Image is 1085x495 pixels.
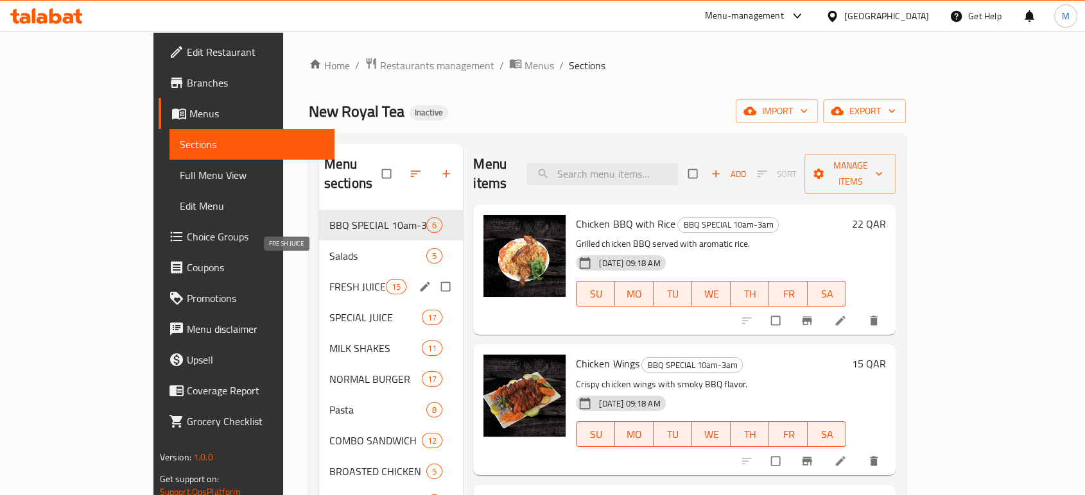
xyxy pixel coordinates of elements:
[159,252,334,283] a: Coupons
[319,425,464,456] div: COMBO SANDWICH12
[654,421,692,447] button: TU
[329,217,427,233] span: BBQ SPECIAL 10am-3am
[851,355,885,373] h6: 15 QAR
[659,285,687,303] span: TU
[189,106,324,121] span: Menus
[187,414,324,429] span: Grocery Checklist
[319,302,464,333] div: SPECIAL JUICE17
[180,198,324,214] span: Edit Menu
[808,421,846,447] button: SA
[427,250,442,262] span: 5
[309,97,404,126] span: New Royal Tea
[319,364,464,394] div: NORMAL BURGER17
[187,352,324,367] span: Upsell
[422,310,442,325] div: items
[642,358,742,373] span: BBQ SPECIAL 10am-3am
[731,421,769,447] button: TH
[374,162,401,186] span: Select all sections
[169,190,334,221] a: Edit Menu
[823,99,906,123] button: export
[692,421,731,447] button: WE
[769,421,808,447] button: FR
[427,466,442,478] span: 5
[380,58,494,73] span: Restaurants management
[169,160,334,190] a: Full Menu View
[833,103,896,119] span: export
[576,214,675,233] span: Chicken BBQ with Rice
[329,340,422,356] span: MILK SHAKES
[834,455,849,467] a: Edit menu item
[844,9,929,23] div: [GEOGRAPHIC_DATA]
[526,163,678,185] input: search
[569,58,605,73] span: Sections
[187,44,324,60] span: Edit Restaurant
[159,283,334,314] a: Promotions
[763,308,790,333] span: Select to update
[422,371,442,387] div: items
[187,290,324,306] span: Promotions
[193,449,213,466] span: 1.0.0
[813,285,841,303] span: SA
[749,164,804,184] span: Select section first
[804,154,896,194] button: Manage items
[365,57,494,74] a: Restaurants management
[319,240,464,271] div: Salads5
[159,314,334,344] a: Menu disclaimer
[160,471,219,487] span: Get support on:
[426,248,442,264] div: items
[422,342,442,355] span: 11
[187,75,324,90] span: Branches
[329,464,427,479] span: BROASTED CHICKEN
[159,406,334,437] a: Grocery Checklist
[187,321,324,337] span: Menu disclaimer
[641,357,743,373] div: BBQ SPECIAL 10am-3am
[659,425,687,444] span: TU
[159,37,334,67] a: Edit Restaurant
[654,281,692,306] button: TU
[422,435,442,447] span: 12
[1062,9,1070,23] span: M
[427,219,442,231] span: 6
[159,344,334,375] a: Upsell
[834,314,849,327] a: Edit menu item
[180,167,324,183] span: Full Menu View
[615,281,654,306] button: MO
[329,248,427,264] span: Salads
[559,58,564,73] li: /
[422,373,442,385] span: 17
[763,449,790,473] span: Select to update
[808,281,846,306] button: SA
[432,160,463,188] button: Add section
[620,425,648,444] span: MO
[187,260,324,275] span: Coupons
[793,447,824,475] button: Branch-specific-item
[525,58,554,73] span: Menus
[620,285,648,303] span: MO
[731,281,769,306] button: TH
[329,310,422,325] span: SPECIAL JUICE
[329,279,386,294] span: FRESH JUICE
[324,155,383,193] h2: Menu sections
[815,158,885,190] span: Manage items
[692,281,731,306] button: WE
[386,279,406,294] div: items
[169,129,334,160] a: Sections
[319,456,464,487] div: BROASTED CHICKEN5
[180,137,324,152] span: Sections
[576,281,615,306] button: SU
[582,425,610,444] span: SU
[422,433,442,448] div: items
[329,402,427,417] div: Pasta
[159,221,334,252] a: Choice Groups
[774,285,803,303] span: FR
[576,354,639,373] span: Chicken Wings
[410,107,448,118] span: Inactive
[401,160,432,188] span: Sort sections
[860,447,890,475] button: delete
[329,371,422,387] span: NORMAL BURGER
[319,271,464,302] div: FRESH JUICE15edit
[582,285,610,303] span: SU
[319,333,464,364] div: MILK SHAKES11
